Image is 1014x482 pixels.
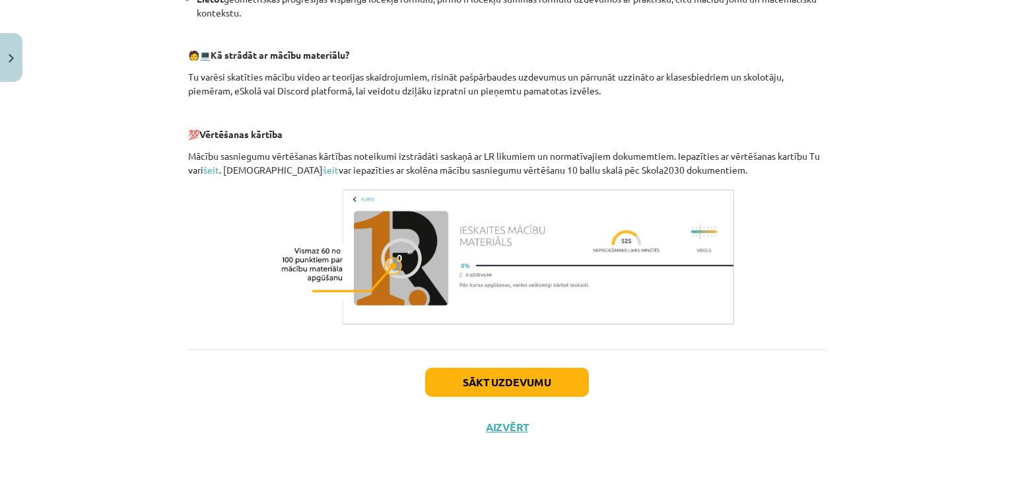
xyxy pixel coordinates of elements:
b: Kā strādāt ar mācību materiālu? [211,49,349,61]
p: Mācību sasniegumu vērtēšanas kārtības noteikumi izstrādāti saskaņā ar LR likumiem un normatīvajie... [188,149,826,177]
a: šeit [323,164,339,176]
button: Aizvērt [482,421,532,434]
p: Tu varēsi skatīties mācību video ar teorijas skaidrojumiem, risināt pašpārbaudes uzdevumus un pār... [188,70,826,98]
a: šeit [203,164,219,176]
img: icon-close-lesson-0947bae3869378f0d4975bcd49f059093ad1ed9edebbc8119c70593378902aed.svg [9,54,14,63]
p: 💯 [188,127,826,141]
b: Vērtēšanas kārtība [199,128,283,140]
p: 🧑 💻 [188,48,826,62]
button: Sākt uzdevumu [425,368,589,397]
